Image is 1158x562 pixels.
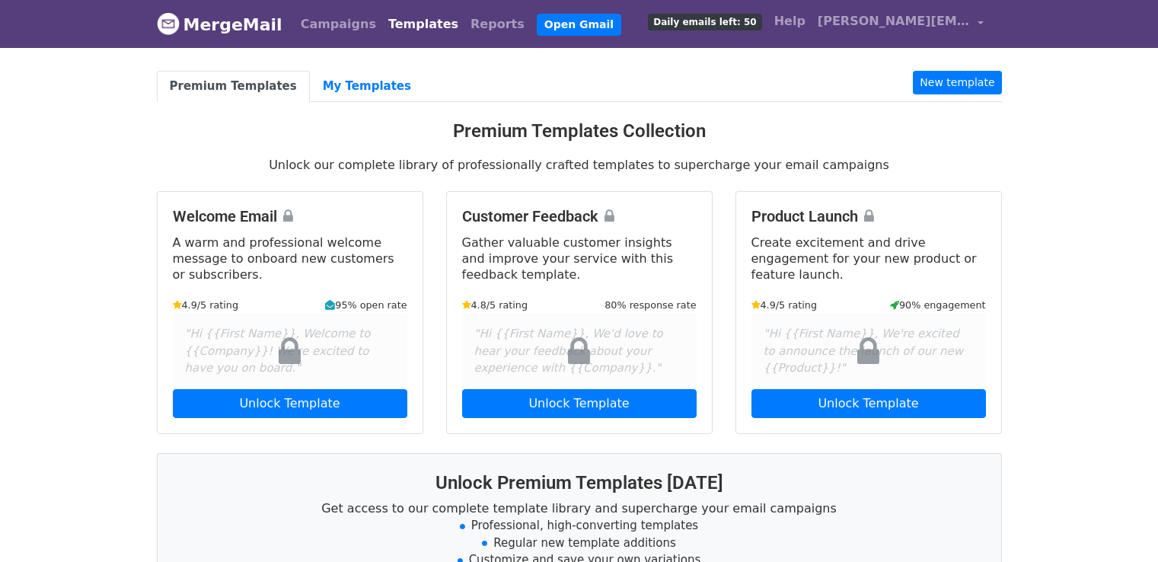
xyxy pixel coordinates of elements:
small: 4.8/5 rating [462,298,528,312]
p: Unlock our complete library of professionally crafted templates to supercharge your email campaigns [157,157,1002,173]
a: Premium Templates [157,71,310,102]
small: 4.9/5 rating [751,298,818,312]
li: Regular new template additions [176,535,983,552]
img: MergeMail logo [157,12,180,35]
p: Get access to our complete template library and supercharge your email campaigns [176,500,983,516]
a: Reports [464,9,531,40]
small: 80% response rate [605,298,696,312]
a: Unlock Template [462,389,697,418]
a: Help [768,6,812,37]
span: Daily emails left: 50 [648,14,761,30]
div: "Hi {{First Name}}, We'd love to hear your feedback about your experience with {{Company}}." [462,313,697,389]
a: Unlock Template [173,389,407,418]
h4: Product Launch [751,207,986,225]
h4: Customer Feedback [462,207,697,225]
a: My Templates [310,71,424,102]
a: Campaigns [295,9,382,40]
a: Templates [382,9,464,40]
li: Professional, high-converting templates [176,517,983,535]
span: [PERSON_NAME][EMAIL_ADDRESS][DOMAIN_NAME] [818,12,970,30]
h3: Premium Templates Collection [157,120,1002,142]
a: Open Gmail [537,14,621,36]
small: 95% open rate [325,298,407,312]
div: "Hi {{First Name}}, Welcome to {{Company}}! We're excited to have you on board." [173,313,407,389]
p: Gather valuable customer insights and improve your service with this feedback template. [462,235,697,283]
a: MergeMail [157,8,282,40]
p: A warm and professional welcome message to onboard new customers or subscribers. [173,235,407,283]
a: Unlock Template [751,389,986,418]
small: 4.9/5 rating [173,298,239,312]
h4: Welcome Email [173,207,407,225]
a: Daily emails left: 50 [642,6,767,37]
a: New template [913,71,1001,94]
a: [PERSON_NAME][EMAIL_ADDRESS][DOMAIN_NAME] [812,6,990,42]
p: Create excitement and drive engagement for your new product or feature launch. [751,235,986,283]
div: "Hi {{First Name}}, We're excited to announce the launch of our new {{Product}}!" [751,313,986,389]
small: 90% engagement [890,298,986,312]
h3: Unlock Premium Templates [DATE] [176,472,983,494]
